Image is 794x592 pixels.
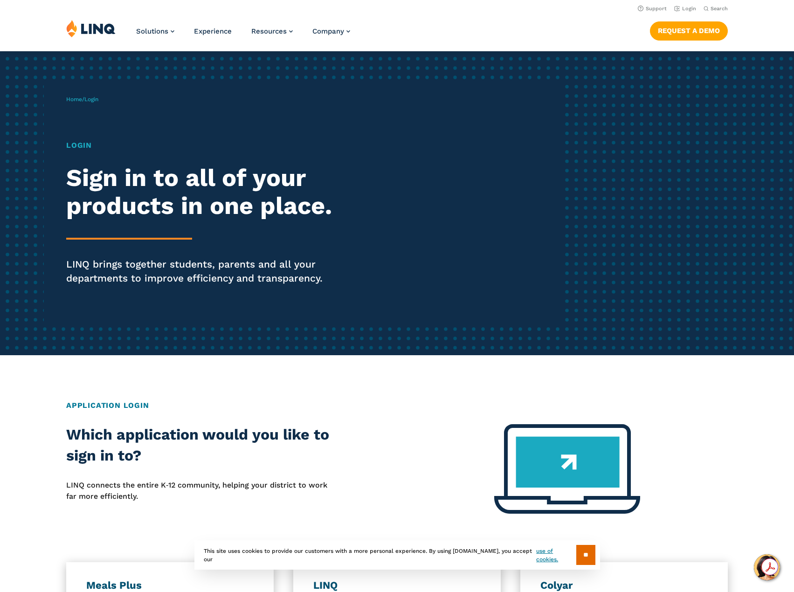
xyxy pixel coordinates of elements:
[251,27,293,35] a: Resources
[312,27,350,35] a: Company
[540,579,708,592] h3: Colyar
[194,540,600,570] div: This site uses cookies to provide our customers with a more personal experience. By using [DOMAIN...
[84,96,98,103] span: Login
[66,257,372,285] p: LINQ brings together students, parents and all your departments to improve efficiency and transpa...
[650,20,728,40] nav: Button Navigation
[251,27,287,35] span: Resources
[66,400,728,411] h2: Application Login
[638,6,667,12] a: Support
[136,20,350,50] nav: Primary Navigation
[66,480,330,503] p: LINQ connects the entire K‑12 community, helping your district to work far more efficiently.
[66,96,82,103] a: Home
[711,6,728,12] span: Search
[136,27,174,35] a: Solutions
[86,579,254,592] h3: Meals Plus
[313,579,481,592] h3: LINQ
[136,27,168,35] span: Solutions
[66,424,330,467] h2: Which application would you like to sign in to?
[66,164,372,220] h2: Sign in to all of your products in one place.
[650,21,728,40] a: Request a Demo
[704,5,728,12] button: Open Search Bar
[312,27,344,35] span: Company
[674,6,696,12] a: Login
[66,140,372,151] h1: Login
[754,554,780,580] button: Hello, have a question? Let’s chat.
[194,27,232,35] a: Experience
[66,96,98,103] span: /
[66,20,116,37] img: LINQ | K‑12 Software
[536,547,576,564] a: use of cookies.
